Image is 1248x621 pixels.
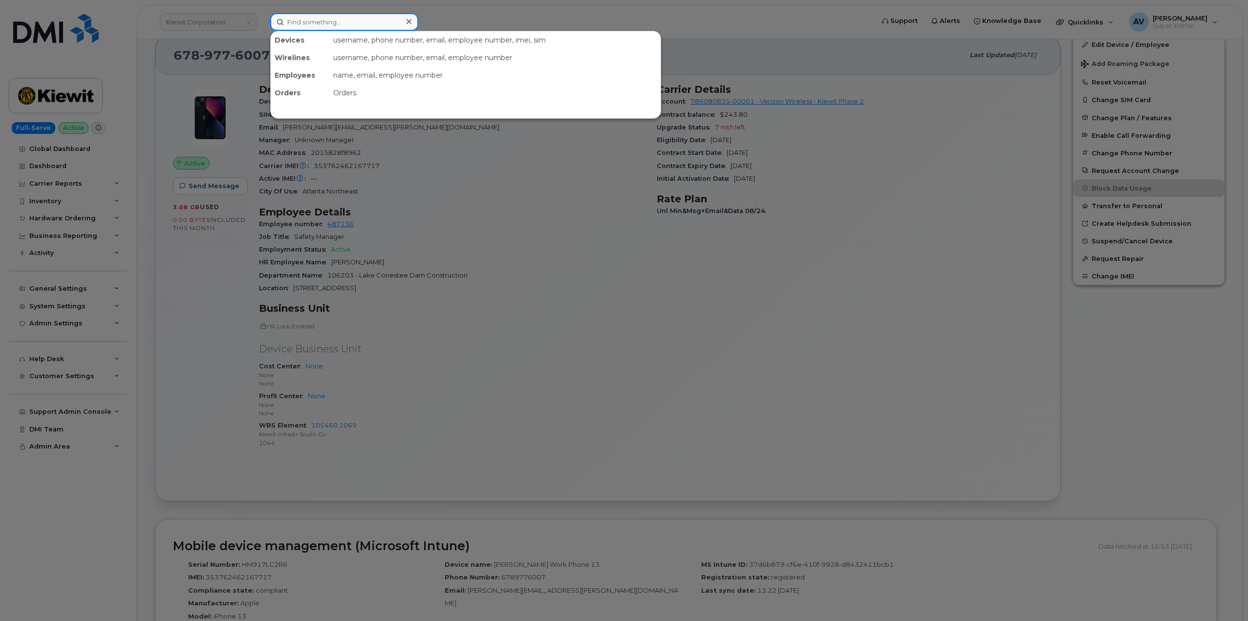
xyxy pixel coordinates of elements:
div: username, phone number, email, employee number, imei, sim [329,31,661,49]
input: Find something... [270,13,418,31]
div: Wirelines [271,49,329,66]
div: Orders [329,84,661,102]
div: name, email, employee number [329,66,661,84]
div: Devices [271,31,329,49]
iframe: Messenger Launcher [1205,578,1241,614]
div: Employees [271,66,329,84]
div: Orders [271,84,329,102]
div: username, phone number, email, employee number [329,49,661,66]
